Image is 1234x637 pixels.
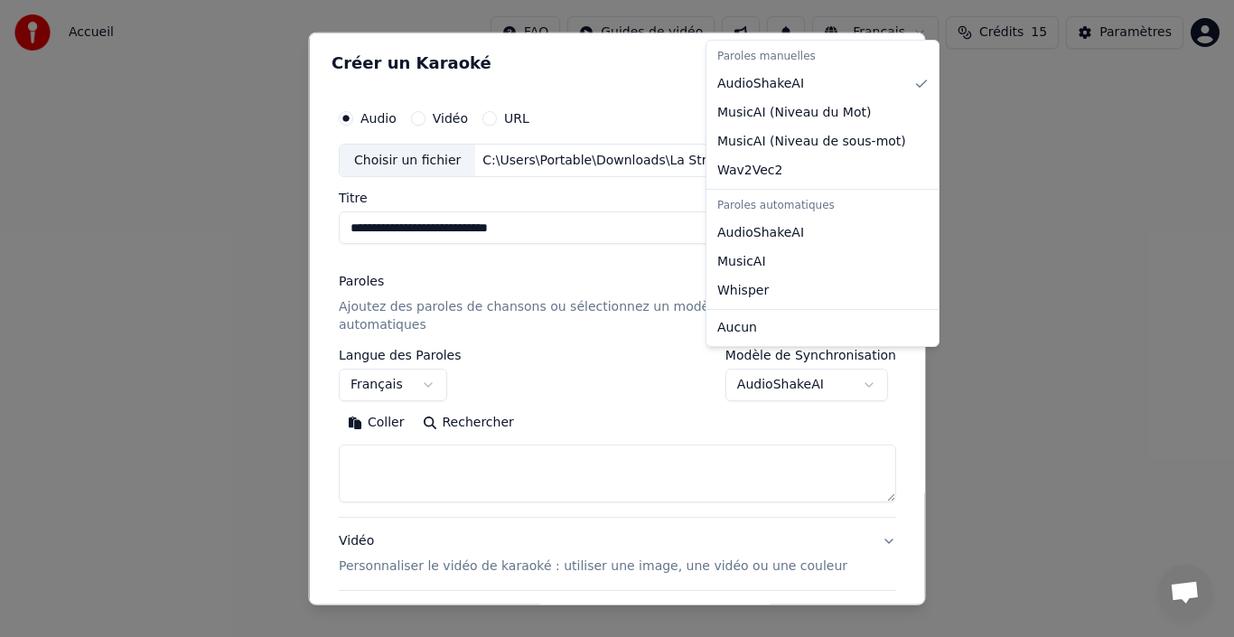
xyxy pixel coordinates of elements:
[339,408,414,437] button: Coller
[339,192,896,204] label: Titre
[339,532,847,576] div: Vidéo
[332,54,903,70] h2: Créer un Karaoké
[339,557,847,576] p: Personnaliser le vidéo de karaoké : utiliser une image, une vidéo ou une couleur
[710,44,935,70] div: Paroles manuelles
[339,273,384,291] div: Paroles
[717,75,804,93] span: AudioShakeAI
[340,144,475,176] div: Choisir un fichier
[413,408,522,437] button: Rechercher
[504,111,529,124] label: URL
[717,319,757,337] span: Aucun
[710,193,935,219] div: Paroles automatiques
[339,349,462,361] label: Langue des Paroles
[717,162,782,180] span: Wav2Vec2
[432,111,467,124] label: Vidéo
[475,151,782,169] div: C:\Users\Portable\Downloads\La Strasbourgeoise OTHL Bellac.mp3
[717,133,906,151] span: MusicAI ( Niveau de sous-mot )
[717,224,804,242] span: AudioShakeAI
[717,104,871,122] span: MusicAI ( Niveau du Mot )
[717,282,769,300] span: Whisper
[360,111,397,124] label: Audio
[339,298,867,334] p: Ajoutez des paroles de chansons ou sélectionnez un modèle de paroles automatiques
[717,253,766,271] span: MusicAI
[725,349,895,361] label: Modèle de Synchronisation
